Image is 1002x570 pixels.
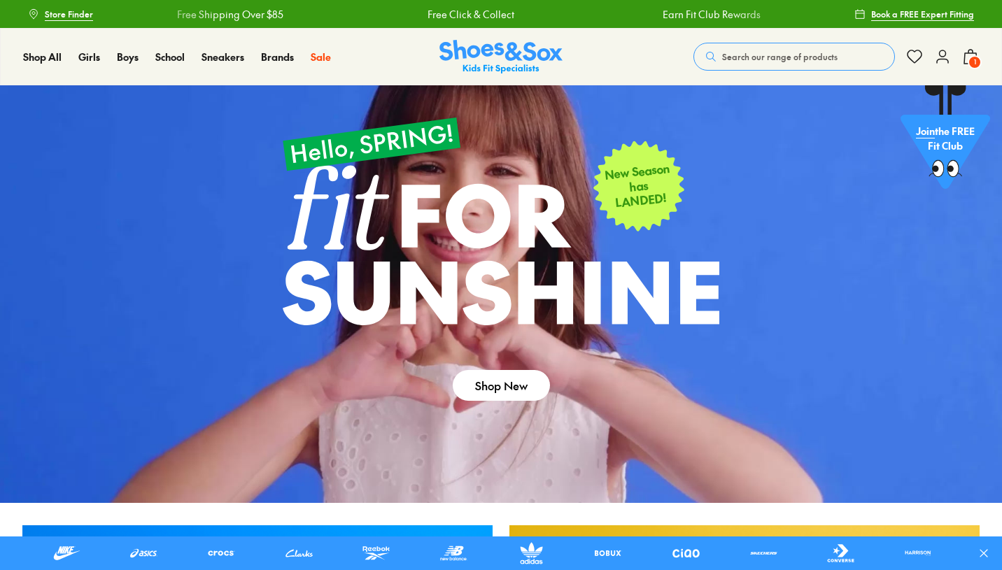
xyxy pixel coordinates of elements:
[439,40,563,74] a: Shoes & Sox
[261,50,294,64] a: Brands
[722,50,838,63] span: Search our range of products
[311,50,331,64] a: Sale
[23,50,62,64] a: Shop All
[916,124,935,138] span: Join
[202,50,244,64] a: Sneakers
[968,55,982,69] span: 1
[427,7,514,22] a: Free Click & Collect
[662,7,760,22] a: Earn Fit Club Rewards
[28,1,93,27] a: Store Finder
[854,1,974,27] a: Book a FREE Expert Fitting
[901,85,990,197] a: Jointhe FREE Fit Club
[45,8,93,20] span: Store Finder
[693,43,895,71] button: Search our range of products
[901,113,990,164] p: the FREE Fit Club
[453,370,550,401] a: Shop New
[155,50,185,64] a: School
[78,50,100,64] a: Girls
[871,8,974,20] span: Book a FREE Expert Fitting
[117,50,139,64] a: Boys
[962,41,979,72] button: 1
[439,40,563,74] img: SNS_Logo_Responsive.svg
[176,7,283,22] a: Free Shipping Over $85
